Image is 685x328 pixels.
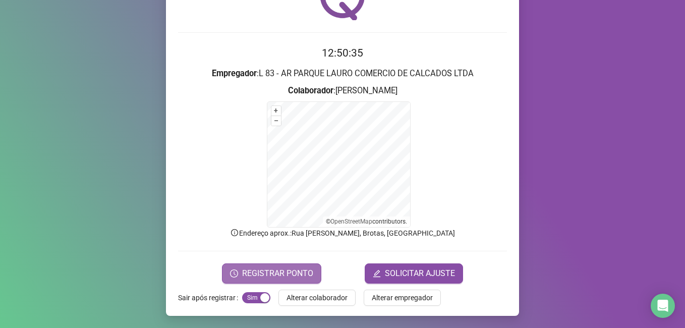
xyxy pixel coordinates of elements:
button: + [271,106,281,116]
label: Sair após registrar [178,290,242,306]
span: REGISTRAR PONTO [242,267,313,280]
span: Alterar colaborador [287,292,348,303]
span: edit [373,269,381,278]
p: Endereço aprox. : Rua [PERSON_NAME], Brotas, [GEOGRAPHIC_DATA] [178,228,507,239]
li: © contributors. [326,218,407,225]
button: editSOLICITAR AJUSTE [365,263,463,284]
h3: : [PERSON_NAME] [178,84,507,97]
span: info-circle [230,228,239,237]
span: clock-circle [230,269,238,278]
button: Alterar empregador [364,290,441,306]
h3: : L 83 - AR PARQUE LAURO COMERCIO DE CALCADOS LTDA [178,67,507,80]
strong: Colaborador [288,86,333,95]
span: Alterar empregador [372,292,433,303]
button: Alterar colaborador [278,290,356,306]
a: OpenStreetMap [330,218,372,225]
div: Open Intercom Messenger [651,294,675,318]
strong: Empregador [212,69,257,78]
button: REGISTRAR PONTO [222,263,321,284]
button: – [271,116,281,126]
time: 12:50:35 [322,47,363,59]
span: SOLICITAR AJUSTE [385,267,455,280]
